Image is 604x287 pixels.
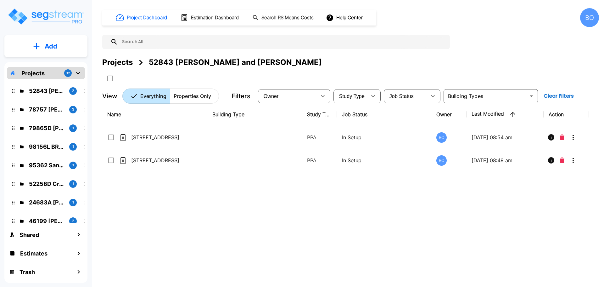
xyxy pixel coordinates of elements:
button: Info [545,154,557,167]
div: 52843 [PERSON_NAME] and [PERSON_NAME] [149,57,322,68]
span: Owner [264,94,279,99]
div: Projects [102,57,133,68]
button: Properties Only [170,89,219,104]
h1: Search RS Means Costs [261,14,314,21]
span: Job Status [389,94,414,99]
p: 1 [72,125,74,131]
button: Project Dashboard [113,11,171,25]
button: More-Options [567,154,579,167]
h1: Trash [20,268,35,276]
span: Study Type [339,94,365,99]
th: Study Type [302,103,337,126]
p: 3 [72,107,74,112]
p: 1 [72,144,74,149]
div: BO [580,8,599,27]
p: 2 [72,218,74,224]
input: Search All [118,35,447,49]
p: 78757 Whitmore [29,105,64,114]
th: Name [102,103,207,126]
button: Estimation Dashboard [178,11,242,24]
th: Action [544,103,589,126]
button: Clear Filters [541,90,576,102]
th: Owner [431,103,466,126]
p: 1 [72,163,74,168]
th: Building Type [207,103,302,126]
p: Filters [232,91,250,101]
p: PPA [307,134,332,141]
p: [DATE] 08:54 am [472,134,539,141]
div: Select [385,87,427,105]
img: Logo [7,8,84,26]
p: Projects [21,69,45,77]
button: Open [527,92,536,100]
p: 46199 Bailey V Properties LLC [29,217,64,225]
button: Everything [122,89,170,104]
th: Job Status [337,103,432,126]
div: BO [436,155,447,166]
p: [STREET_ADDRESS] [131,157,194,164]
p: 2 [72,88,74,94]
th: Last Modified [467,103,544,126]
div: BO [436,132,447,143]
p: 79865D David Mitchell [29,124,64,132]
h1: Shared [20,231,39,239]
p: 24683A Doug Cary [29,198,64,207]
h1: Estimates [20,249,48,258]
p: 32 [66,71,70,76]
button: More-Options [567,131,579,144]
p: View [102,91,117,101]
p: 52843 Alex and Collyn Kirry [29,87,64,95]
p: [STREET_ADDRESS] [131,134,194,141]
p: In Setup [342,134,427,141]
p: [DATE] 08:49 am [472,157,539,164]
p: 1 [72,181,74,187]
p: PPA [307,157,332,164]
div: Select [335,87,367,105]
h1: Estimation Dashboard [191,14,239,21]
div: Platform [122,89,219,104]
h1: Project Dashboard [127,14,167,21]
p: Add [45,42,57,51]
p: Properties Only [174,92,211,100]
p: Everything [140,92,166,100]
p: 98156L BRAV Properties [29,142,64,151]
button: Help Center [325,12,365,24]
p: 95362 Sanofsky Holdings [29,161,64,169]
button: Delete [557,131,567,144]
button: SelectAll [104,72,116,85]
button: Delete [557,154,567,167]
button: Info [545,131,557,144]
p: 52258D Crewe EHE LLC [29,180,64,188]
p: 1 [72,200,74,205]
button: Add [4,37,87,55]
div: Select [259,87,316,105]
button: Search RS Means Costs [250,12,317,24]
input: Building Types [445,92,526,100]
p: In Setup [342,157,427,164]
